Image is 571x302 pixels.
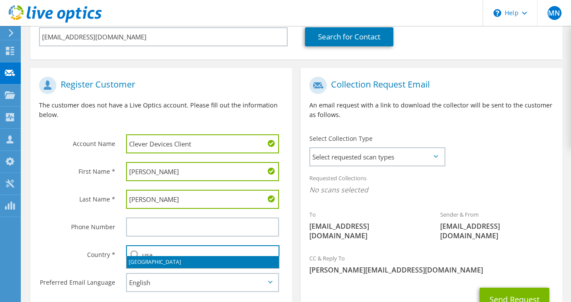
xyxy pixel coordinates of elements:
[309,134,373,143] label: Select Collection Type
[127,256,279,268] li: [GEOGRAPHIC_DATA]
[309,221,423,240] span: [EMAIL_ADDRESS][DOMAIN_NAME]
[301,205,431,245] div: To
[309,77,549,94] h1: Collection Request Email
[39,218,115,231] label: Phone Number
[493,9,501,17] svg: \n
[431,205,562,245] div: Sender & From
[39,162,115,176] label: First Name *
[548,6,561,20] span: MN
[309,185,554,195] span: No scans selected
[440,221,554,240] span: [EMAIL_ADDRESS][DOMAIN_NAME]
[310,148,444,166] span: Select requested scan types
[305,27,393,46] a: Search for Contact
[301,249,562,279] div: CC & Reply To
[309,265,554,275] span: [PERSON_NAME][EMAIL_ADDRESS][DOMAIN_NAME]
[309,101,554,120] p: An email request with a link to download the collector will be sent to the customer as follows.
[39,190,115,204] label: Last Name *
[39,101,283,120] p: The customer does not have a Live Optics account. Please fill out the information below.
[39,77,279,94] h1: Register Customer
[301,169,562,201] div: Requested Collections
[39,273,115,287] label: Preferred Email Language
[39,134,115,148] label: Account Name
[39,245,115,259] label: Country *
